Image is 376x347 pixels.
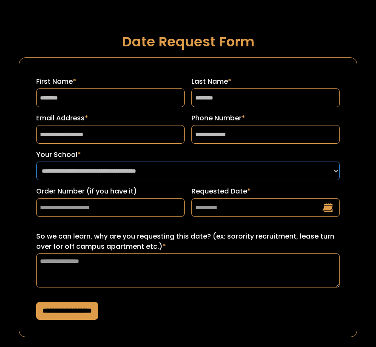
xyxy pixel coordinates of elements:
[36,150,340,160] label: Your School
[19,34,357,49] h1: Date Request Form
[36,231,340,252] label: So we can learn, why are you requesting this date? (ex: sorority recruitment, lease turn over for...
[36,77,185,87] label: First Name
[19,57,357,337] form: Request a Date Form
[191,77,340,87] label: Last Name
[191,113,340,123] label: Phone Number
[36,113,185,123] label: Email Address
[36,186,185,196] label: Order Number (if you have it)
[191,186,340,196] label: Requested Date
